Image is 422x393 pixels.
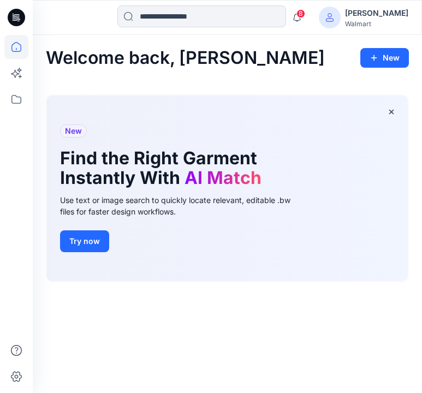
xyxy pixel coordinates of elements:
[60,148,289,188] h1: Find the Right Garment Instantly With
[360,48,409,68] button: New
[60,194,306,217] div: Use text or image search to quickly locate relevant, editable .bw files for faster design workflows.
[345,20,408,28] div: Walmart
[345,7,408,20] div: [PERSON_NAME]
[46,48,325,68] h2: Welcome back, [PERSON_NAME]
[65,124,82,138] span: New
[60,230,109,252] button: Try now
[185,167,261,188] span: AI Match
[325,13,334,22] svg: avatar
[296,9,305,18] span: 8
